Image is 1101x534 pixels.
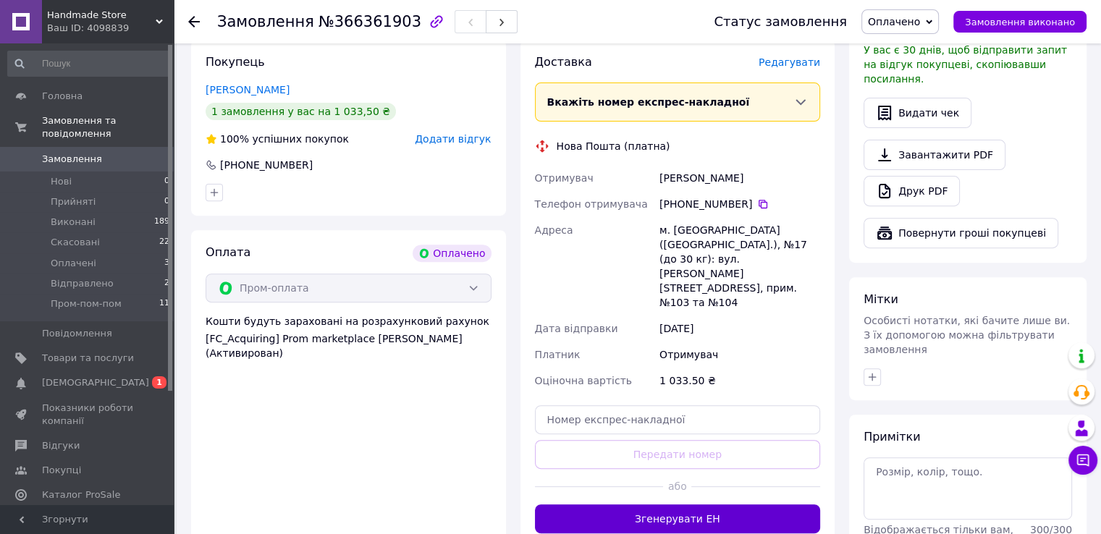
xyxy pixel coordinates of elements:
[42,352,134,365] span: Товари та послуги
[759,56,820,68] span: Редагувати
[864,315,1070,355] span: Особисті нотатки, які бачите лише ви. З їх допомогою можна фільтрувати замовлення
[42,327,112,340] span: Повідомлення
[413,245,491,262] div: Оплачено
[206,84,290,96] a: [PERSON_NAME]
[319,13,421,30] span: №366361903
[164,257,169,270] span: 3
[864,176,960,206] a: Друк PDF
[51,297,122,310] span: Пром-пом-пом
[657,368,823,394] div: 1 033.50 ₴
[965,17,1075,27] span: Замовлення виконано
[535,55,592,69] span: Доставка
[47,22,174,35] div: Ваш ID: 4098839
[535,224,573,236] span: Адреса
[51,175,72,188] span: Нові
[553,139,674,153] div: Нова Пошта (платна)
[535,198,648,210] span: Телефон отримувача
[659,197,820,211] div: [PHONE_NUMBER]
[864,430,920,444] span: Примітки
[864,98,971,128] button: Видати чек
[42,376,149,389] span: [DEMOGRAPHIC_DATA]
[535,375,632,386] span: Оціночна вартість
[868,16,920,27] span: Оплачено
[42,90,83,103] span: Головна
[206,245,250,259] span: Оплата
[206,314,492,360] div: Кошти будуть зараховані на розрахунковий рахунок
[51,257,96,270] span: Оплачені
[535,323,618,334] span: Дата відправки
[51,195,96,208] span: Прийняті
[657,165,823,191] div: [PERSON_NAME]
[51,216,96,229] span: Виконані
[864,292,898,306] span: Мітки
[864,140,1005,170] a: Завантажити PDF
[1068,446,1097,475] button: Чат з покупцем
[42,153,102,166] span: Замовлення
[535,405,821,434] input: Номер експрес-накладної
[206,103,396,120] div: 1 замовлення у вас на 1 033,50 ₴
[220,133,249,145] span: 100%
[154,216,169,229] span: 189
[547,96,750,108] span: Вкажіть номер експрес-накладної
[219,158,314,172] div: [PHONE_NUMBER]
[657,217,823,315] div: м. [GEOGRAPHIC_DATA] ([GEOGRAPHIC_DATA].), №17 (до 30 кг): вул. [PERSON_NAME][STREET_ADDRESS], пр...
[42,464,81,477] span: Покупці
[535,349,581,360] span: Платник
[535,504,821,533] button: Згенерувати ЕН
[714,14,847,29] div: Статус замовлення
[164,175,169,188] span: 0
[657,315,823,342] div: [DATE]
[217,13,314,30] span: Замовлення
[51,236,100,249] span: Скасовані
[164,277,169,290] span: 2
[535,172,594,184] span: Отримувач
[159,297,169,310] span: 11
[206,132,349,146] div: успішних покупок
[42,402,134,428] span: Показники роботи компанії
[7,51,171,77] input: Пошук
[864,218,1058,248] button: Повернути гроші покупцеві
[663,479,691,493] span: або
[159,236,169,249] span: 22
[188,14,200,29] div: Повернутися назад
[51,277,114,290] span: Відправлено
[953,11,1087,33] button: Замовлення виконано
[42,114,174,140] span: Замовлення та повідомлення
[415,133,491,145] span: Додати відгук
[657,342,823,368] div: Отримувач
[206,55,265,69] span: Покупець
[42,439,80,452] span: Відгуки
[152,376,166,389] span: 1
[47,9,156,22] span: Handmade Store
[206,331,492,360] div: [FC_Acquiring] Prom marketplace [PERSON_NAME] (Активирован)
[164,195,169,208] span: 0
[864,44,1067,85] span: У вас є 30 днів, щоб відправити запит на відгук покупцеві, скопіювавши посилання.
[42,488,120,501] span: Каталог ProSale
